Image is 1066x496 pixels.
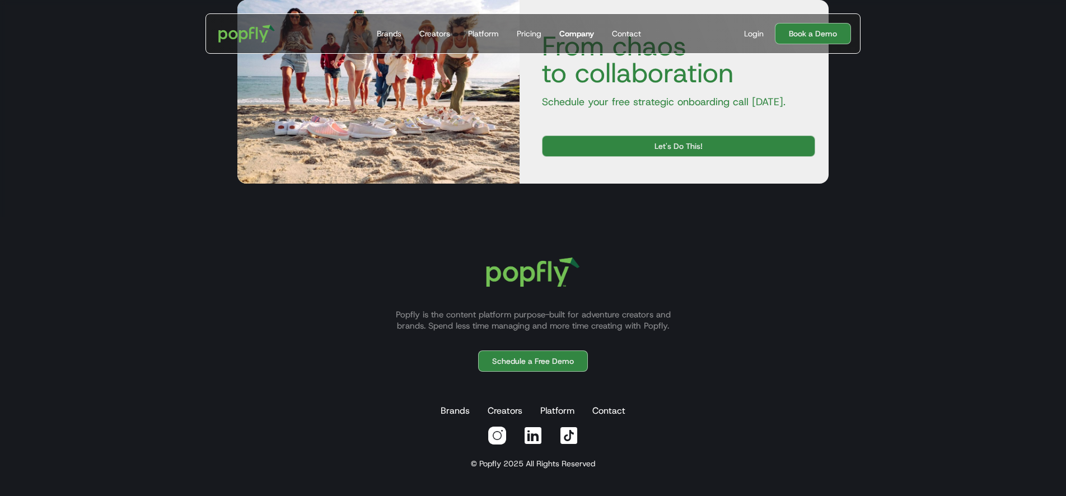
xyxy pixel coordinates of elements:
p: Schedule your free strategic onboarding call [DATE]. [533,95,815,109]
a: Book a Demo [775,23,851,44]
a: Platform [464,14,503,53]
a: Brands [438,400,472,422]
a: home [211,17,283,50]
div: Brands [377,28,401,39]
div: Company [559,28,594,39]
a: Let's Do This! [542,135,815,157]
div: Login [744,28,764,39]
p: Popfly is the content platform purpose-built for adventure creators and brands. Spend less time m... [382,309,684,331]
a: Pricing [512,14,546,53]
a: Creators [485,400,525,422]
a: Brands [372,14,406,53]
a: Company [555,14,599,53]
a: Contact [607,14,646,53]
a: Creators [415,14,455,53]
a: Login [740,28,768,39]
div: Contact [612,28,641,39]
div: Platform [468,28,499,39]
h4: From chaos to collaboration [533,32,815,86]
a: Platform [538,400,577,422]
div: © Popfly 2025 All Rights Reserved [471,458,595,469]
div: Creators [419,28,450,39]
div: Pricing [517,28,541,39]
a: Schedule a Free Demo [478,350,588,372]
a: Contact [590,400,628,422]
